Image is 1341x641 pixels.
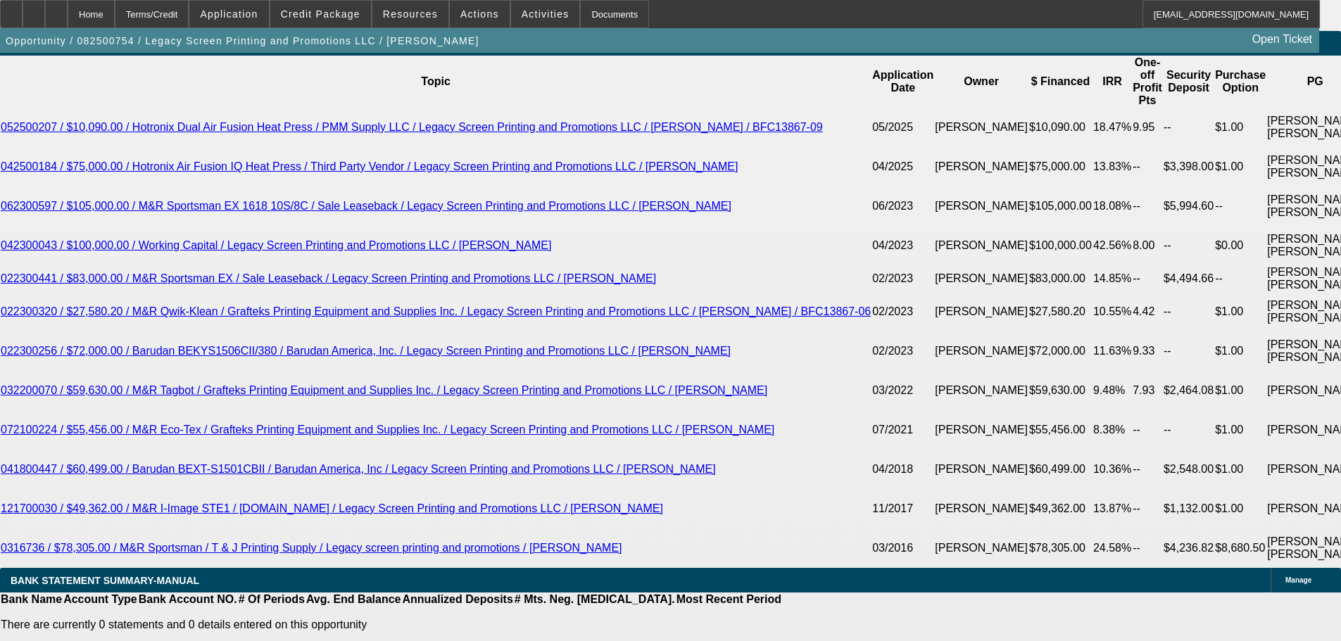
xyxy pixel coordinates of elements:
td: 14.85% [1093,265,1132,292]
td: [PERSON_NAME] [934,331,1028,371]
th: Account Type [63,592,138,607]
td: $59,630.00 [1028,371,1093,410]
p: There are currently 0 statements and 0 details entered on this opportunity [1,618,781,631]
td: 11.63% [1093,331,1132,371]
td: $1.00 [1214,489,1266,528]
a: 052500207 / $10,090.00 / Hotronix Dual Air Fusion Heat Press / PMM Supply LLC / Legacy Screen Pri... [1,121,823,133]
th: One-off Profit Pts [1132,56,1163,108]
td: $49,362.00 [1028,489,1093,528]
td: -- [1132,410,1163,450]
th: Annualized Deposits [401,592,513,607]
td: $0.00 [1214,226,1266,265]
span: Application [200,8,258,20]
td: 05/2025 [871,108,934,147]
a: 0316736 / $78,305.00 / M&R Sportsman / T & J Printing Supply / Legacy screen printing and promoti... [1,542,622,554]
td: [PERSON_NAME] [934,410,1028,450]
td: $2,464.08 [1163,371,1214,410]
span: Manage [1285,576,1311,584]
a: 032200070 / $59,630.00 / M&R Tagbot / Grafteks Printing Equipment and Supplies Inc. / Legacy Scre... [1,384,767,396]
td: 02/2023 [871,331,934,371]
td: -- [1132,450,1163,489]
th: Application Date [871,56,934,108]
th: # Of Periods [238,592,306,607]
td: [PERSON_NAME] [934,265,1028,292]
th: Security Deposit [1163,56,1214,108]
td: 02/2023 [871,265,934,292]
td: $1.00 [1214,331,1266,371]
td: $1.00 [1214,410,1266,450]
a: 042500184 / $75,000.00 / Hotronix Air Fusion IQ Heat Press / Third Party Vendor / Legacy Screen P... [1,160,738,172]
td: 7.93 [1132,371,1163,410]
button: Actions [450,1,510,27]
td: $27,580.20 [1028,292,1093,331]
td: $1.00 [1214,450,1266,489]
button: Credit Package [270,1,371,27]
a: 062300597 / $105,000.00 / M&R Sportsman EX 1618 10S/8C / Sale Leaseback / Legacy Screen Printing ... [1,200,731,212]
td: $8,680.50 [1214,528,1266,568]
td: $2,548.00 [1163,450,1214,489]
td: $72,000.00 [1028,331,1093,371]
td: 03/2022 [871,371,934,410]
td: $4,236.82 [1163,528,1214,568]
td: [PERSON_NAME] [934,108,1028,147]
td: [PERSON_NAME] [934,147,1028,186]
th: Owner [934,56,1028,108]
td: -- [1163,226,1214,265]
span: Actions [460,8,499,20]
td: [PERSON_NAME] [934,489,1028,528]
td: 04/2018 [871,450,934,489]
a: 022300320 / $27,580.20 / M&R Qwik-Klean / Grafteks Printing Equipment and Supplies Inc. / Legacy ... [1,305,871,317]
a: 072100224 / $55,456.00 / M&R Eco-Tex / Grafteks Printing Equipment and Supplies Inc. / Legacy Scr... [1,424,774,436]
td: -- [1214,265,1266,292]
td: 06/2023 [871,186,934,226]
td: 4.42 [1132,292,1163,331]
td: 9.48% [1093,371,1132,410]
td: 8.38% [1093,410,1132,450]
a: 022300441 / $83,000.00 / M&R Sportsman EX / Sale Leaseback / Legacy Screen Printing and Promotion... [1,272,656,284]
td: -- [1132,265,1163,292]
span: Credit Package [281,8,360,20]
td: 04/2025 [871,147,934,186]
span: BANK STATEMENT SUMMARY-MANUAL [11,575,199,586]
td: $78,305.00 [1028,528,1093,568]
th: Most Recent Period [676,592,782,607]
span: Resources [383,8,438,20]
td: 04/2023 [871,226,934,265]
td: $1.00 [1214,147,1266,186]
td: -- [1163,292,1214,331]
a: 042300043 / $100,000.00 / Working Capital / Legacy Screen Printing and Promotions LLC / [PERSON_N... [1,239,551,251]
td: $1.00 [1214,108,1266,147]
td: [PERSON_NAME] [934,186,1028,226]
td: 03/2016 [871,528,934,568]
span: Opportunity / 082500754 / Legacy Screen Printing and Promotions LLC / [PERSON_NAME] [6,35,479,46]
th: Purchase Option [1214,56,1266,108]
td: $60,499.00 [1028,450,1093,489]
td: $10,090.00 [1028,108,1093,147]
th: Bank Account NO. [138,592,238,607]
td: -- [1163,410,1214,450]
td: -- [1163,331,1214,371]
td: [PERSON_NAME] [934,226,1028,265]
td: -- [1214,186,1266,226]
td: 07/2021 [871,410,934,450]
a: Open Ticket [1247,27,1318,51]
td: 42.56% [1093,226,1132,265]
td: 9.33 [1132,331,1163,371]
td: $1,132.00 [1163,489,1214,528]
th: # Mts. Neg. [MEDICAL_DATA]. [514,592,676,607]
td: 10.55% [1093,292,1132,331]
td: [PERSON_NAME] [934,450,1028,489]
button: Activities [511,1,580,27]
td: 13.83% [1093,147,1132,186]
td: [PERSON_NAME] [934,292,1028,331]
a: 121700030 / $49,362.00 / M&R I-Image STE1 / [DOMAIN_NAME] / Legacy Screen Printing and Promotions... [1,502,663,514]
td: $105,000.00 [1028,186,1093,226]
td: 02/2023 [871,292,934,331]
a: 041800447 / $60,499.00 / Barudan BEXT-S1501CBII / Barudan America, Inc / Legacy Screen Printing a... [1,463,716,475]
td: $83,000.00 [1028,265,1093,292]
button: Resources [372,1,448,27]
td: 10.36% [1093,450,1132,489]
a: 022300256 / $72,000.00 / Barudan BEKYS1506CII/380 / Barudan America, Inc. / Legacy Screen Printin... [1,345,731,357]
td: -- [1132,528,1163,568]
td: [PERSON_NAME] [934,371,1028,410]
